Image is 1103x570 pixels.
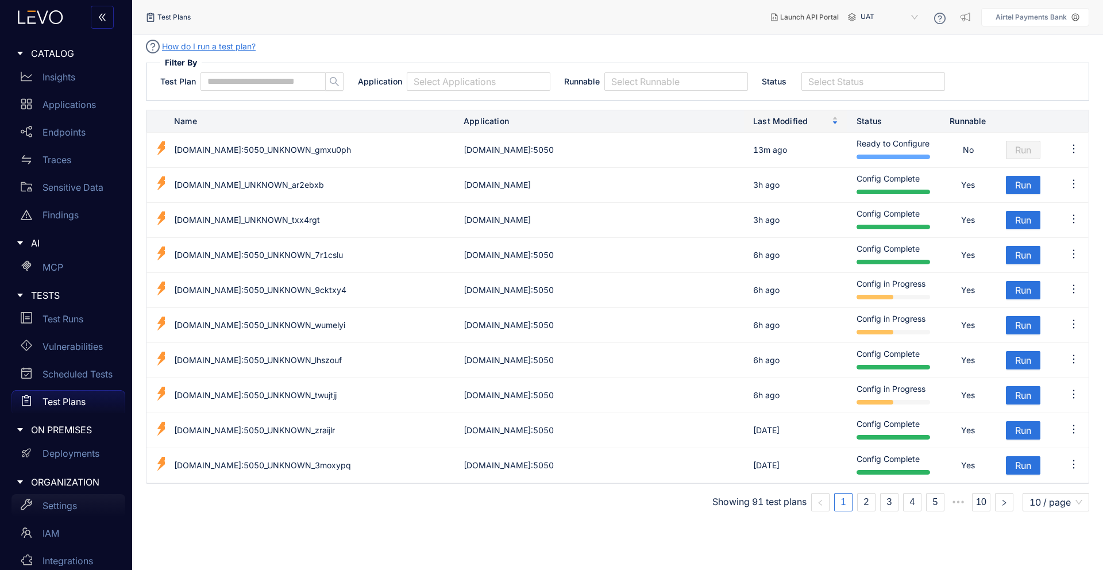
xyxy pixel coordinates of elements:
[949,493,967,511] li: Next 5 Pages
[11,390,125,418] a: Test Plans
[11,335,125,363] a: Vulnerabilities
[995,493,1013,511] button: right
[11,494,125,522] a: Settings
[1006,386,1040,405] button: Run
[939,448,997,483] td: Yes
[1006,316,1040,334] button: Run
[857,493,876,511] li: 2
[780,13,839,21] span: Launch API Portal
[165,413,454,448] td: [DOMAIN_NAME]:5050_UNKNOWN_zraijlr
[7,418,125,442] div: ON PREMISES
[939,378,997,413] td: Yes
[21,154,32,165] span: swap
[31,477,116,487] span: ORGANIZATION
[98,13,107,23] span: double-left
[857,348,930,373] div: Config Complete
[454,110,744,133] th: Application
[11,66,125,93] a: Insights
[926,493,944,511] li: 5
[1015,180,1031,190] span: Run
[1015,320,1031,330] span: Run
[1015,390,1031,400] span: Run
[861,8,920,26] span: UAT
[817,499,824,506] span: left
[1015,215,1031,225] span: Run
[11,307,125,335] a: Test Runs
[1023,493,1089,511] div: Page Size
[753,459,780,472] div: [DATE]
[11,442,125,470] a: Deployments
[835,494,852,511] a: 1
[165,238,454,273] td: [DOMAIN_NAME]:5050_UNKNOWN_7r1cslu
[753,214,780,226] div: 3h ago
[454,378,744,413] td: [DOMAIN_NAME]:5050
[11,522,125,549] a: IAM
[753,319,780,332] div: 6h ago
[454,448,744,483] td: [DOMAIN_NAME]:5050
[11,93,125,121] a: Applications
[857,418,930,443] div: Config Complete
[43,314,83,324] p: Test Runs
[11,176,125,203] a: Sensitive Data
[7,283,125,307] div: TESTS
[1006,141,1040,159] button: Run
[16,426,24,434] span: caret-right
[1006,351,1040,369] button: Run
[973,494,990,511] a: 10
[996,13,1067,21] p: Airtel Payments Bank
[16,291,24,299] span: caret-right
[16,49,24,57] span: caret-right
[857,172,930,198] div: Config Complete
[712,493,807,511] li: Showing 91 test plans
[1029,494,1082,511] span: 10 / page
[43,99,96,110] p: Applications
[165,308,454,343] td: [DOMAIN_NAME]:5050_UNKNOWN_wumelyi
[454,168,744,203] td: [DOMAIN_NAME]
[165,168,454,203] td: [DOMAIN_NAME]_UNKNOWN_ar2ebxb
[454,273,744,308] td: [DOMAIN_NAME]:5050
[1015,250,1031,260] span: Run
[43,127,86,137] p: Endpoints
[43,369,113,379] p: Scheduled Tests
[454,308,744,343] td: [DOMAIN_NAME]:5050
[165,343,454,378] td: [DOMAIN_NAME]:5050_UNKNOWN_lhszouf
[857,242,930,268] div: Config Complete
[1006,456,1040,475] button: Run
[454,238,744,273] td: [DOMAIN_NAME]:5050
[11,363,125,390] a: Scheduled Tests
[43,182,103,192] p: Sensitive Data
[949,493,967,511] span: •••
[939,273,997,308] td: Yes
[31,425,116,435] span: ON PREMISES
[881,494,898,511] a: 3
[43,341,103,352] p: Vulnerabilities
[43,448,99,459] p: Deployments
[43,396,86,407] p: Test Plans
[1006,176,1040,194] button: Run
[857,383,930,408] div: Config in Progress
[1001,499,1008,506] span: right
[1068,213,1079,225] span: ellipsis
[1015,285,1031,295] span: Run
[325,72,344,91] button: search
[1006,211,1040,229] button: Run
[939,308,997,343] td: Yes
[43,262,63,272] p: MCP
[16,478,24,486] span: caret-right
[939,203,997,238] td: Yes
[11,256,125,283] a: MCP
[31,290,116,301] span: TESTS
[43,500,77,511] p: Settings
[753,144,787,156] div: 13m ago
[1006,246,1040,264] button: Run
[1068,423,1079,435] span: ellipsis
[1068,318,1079,330] span: ellipsis
[454,413,744,448] td: [DOMAIN_NAME]:5050
[31,238,116,248] span: AI
[939,343,997,378] td: Yes
[1068,353,1079,365] span: ellipsis
[904,494,921,511] a: 4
